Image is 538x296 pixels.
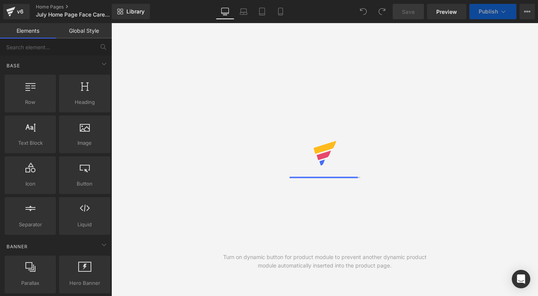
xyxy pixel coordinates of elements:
[7,98,54,106] span: Row
[234,4,253,19] a: Laptop
[512,270,530,288] div: Open Intercom Messenger
[3,4,30,19] a: v6
[7,180,54,188] span: Icon
[61,139,108,147] span: Image
[6,243,29,250] span: Banner
[15,7,25,17] div: v6
[6,62,21,69] span: Base
[356,4,371,19] button: Undo
[218,253,432,270] div: Turn on dynamic button for product module to prevent another dynamic product module automatically...
[374,4,390,19] button: Redo
[36,4,124,10] a: Home Pages
[36,12,110,18] span: July Home Page Face Care '25
[469,4,516,19] button: Publish
[61,221,108,229] span: Liquid
[436,8,457,16] span: Preview
[402,8,415,16] span: Save
[216,4,234,19] a: Desktop
[61,180,108,188] span: Button
[520,4,535,19] button: More
[7,139,54,147] span: Text Block
[112,4,150,19] a: New Library
[61,98,108,106] span: Heading
[253,4,271,19] a: Tablet
[56,23,112,38] a: Global Style
[271,4,290,19] a: Mobile
[479,8,498,15] span: Publish
[427,4,466,19] a: Preview
[126,8,145,15] span: Library
[61,279,108,287] span: Hero Banner
[7,221,54,229] span: Separator
[7,279,54,287] span: Parallax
